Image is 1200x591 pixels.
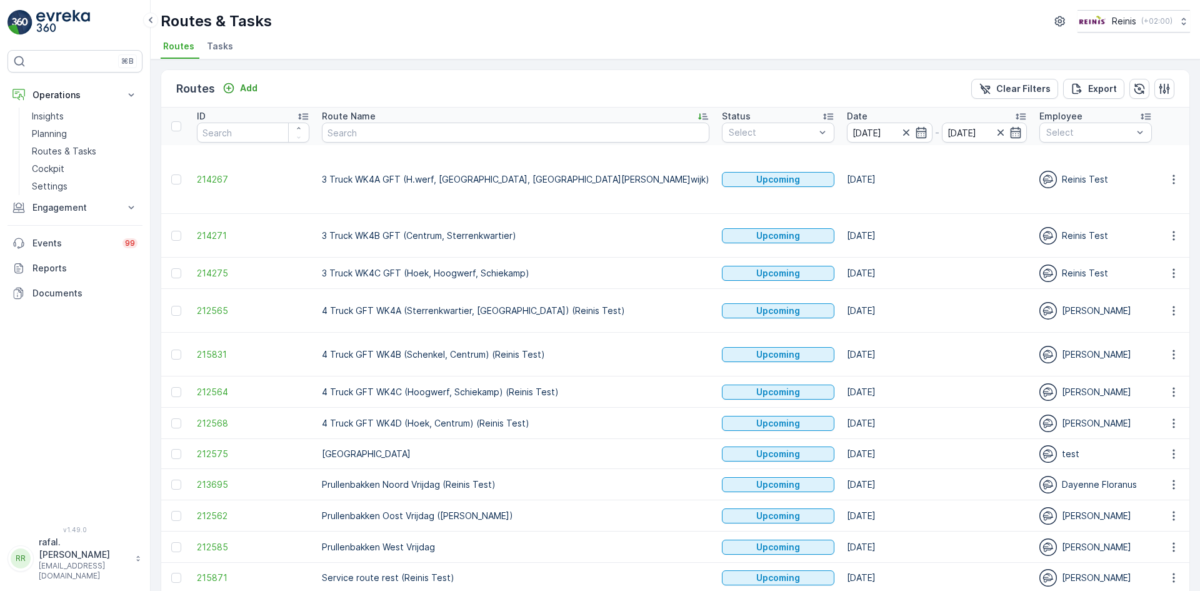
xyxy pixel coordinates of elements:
[1039,476,1057,493] img: svg%3e
[756,448,800,460] p: Upcoming
[1039,445,1152,463] div: test
[1039,415,1057,432] img: svg%3e
[316,289,716,333] td: 4 Truck GFT WK4A (Sterrenkwartier, [GEOGRAPHIC_DATA]) (Reinis Test)
[847,110,867,123] p: Date
[1039,265,1152,282] div: Reinis Test
[1039,538,1152,556] div: [PERSON_NAME]
[1039,302,1152,320] div: [PERSON_NAME]
[197,448,309,460] a: 212575
[316,532,716,563] td: Prullenbakken West Vrijdag
[197,541,309,553] a: 212585
[217,81,262,96] button: Add
[27,108,142,125] a: Insights
[171,306,181,316] div: Toggle Row Selected
[756,173,800,186] p: Upcoming
[32,180,67,193] p: Settings
[1039,538,1057,556] img: svg%3e
[32,128,67,140] p: Planning
[171,480,181,490] div: Toggle Row Selected
[841,145,1033,214] td: [DATE]
[1039,383,1057,401] img: svg%3e
[7,526,142,533] span: v 1.49.0
[722,172,834,187] button: Upcoming
[197,173,309,186] span: 214267
[32,262,137,275] p: Reports
[1039,302,1057,320] img: svg%3e
[1039,110,1082,123] p: Employee
[841,258,1033,289] td: [DATE]
[39,536,129,561] p: rafal.[PERSON_NAME]
[197,417,309,430] span: 212568
[756,348,800,361] p: Upcoming
[722,347,834,362] button: Upcoming
[316,500,716,532] td: Prullenbakken Oost Vrijdag ([PERSON_NAME])
[171,542,181,552] div: Toggle Row Selected
[1063,79,1124,99] button: Export
[756,417,800,430] p: Upcoming
[171,511,181,521] div: Toggle Row Selected
[197,386,309,398] a: 212564
[316,469,716,500] td: Prullenbakken Noord Vrijdag (Reinis Test)
[32,89,117,101] p: Operations
[756,386,800,398] p: Upcoming
[32,145,96,158] p: Routes & Tasks
[942,123,1027,143] input: dd/mm/yyyy
[171,231,181,241] div: Toggle Row Selected
[996,83,1051,95] p: Clear Filters
[240,82,257,94] p: Add
[1039,171,1152,188] div: Reinis Test
[1039,415,1152,432] div: [PERSON_NAME]
[1077,14,1107,28] img: Reinis-Logo-Vrijstaand_Tekengebied-1-copy2_aBO4n7j.png
[841,214,1033,258] td: [DATE]
[756,572,800,584] p: Upcoming
[7,281,142,306] a: Documents
[197,267,309,280] a: 214275
[163,40,194,53] span: Routes
[7,10,32,35] img: logo
[756,478,800,491] p: Upcoming
[7,536,142,581] button: RRrafal.[PERSON_NAME][EMAIL_ADDRESS][DOMAIN_NAME]
[32,201,117,214] p: Engagement
[722,228,834,243] button: Upcoming
[39,561,129,581] p: [EMAIL_ADDRESS][DOMAIN_NAME]
[1039,346,1057,363] img: svg%3e
[722,110,751,123] p: Status
[197,305,309,317] a: 212565
[27,125,142,143] a: Planning
[125,238,135,248] p: 99
[27,178,142,195] a: Settings
[1039,569,1152,587] div: [PERSON_NAME]
[316,333,716,376] td: 4 Truck GFT WK4B (Schenkel, Centrum) (Reinis Test)
[1039,265,1057,282] img: svg%3e
[7,256,142,281] a: Reports
[935,125,939,140] p: -
[197,510,309,522] a: 212562
[1039,227,1057,245] img: svg%3e
[176,80,215,98] p: Routes
[722,508,834,523] button: Upcoming
[171,268,181,278] div: Toggle Row Selected
[729,126,815,139] p: Select
[722,540,834,555] button: Upcoming
[1039,227,1152,245] div: Reinis Test
[722,570,834,585] button: Upcoming
[32,163,64,175] p: Cockpit
[971,79,1058,99] button: Clear Filters
[171,573,181,583] div: Toggle Row Selected
[1039,346,1152,363] div: [PERSON_NAME]
[197,572,309,584] a: 215871
[756,541,800,553] p: Upcoming
[722,416,834,431] button: Upcoming
[841,333,1033,376] td: [DATE]
[1141,16,1172,26] p: ( +02:00 )
[7,195,142,220] button: Engagement
[1039,383,1152,401] div: [PERSON_NAME]
[722,447,834,462] button: Upcoming
[841,439,1033,469] td: [DATE]
[7,83,142,108] button: Operations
